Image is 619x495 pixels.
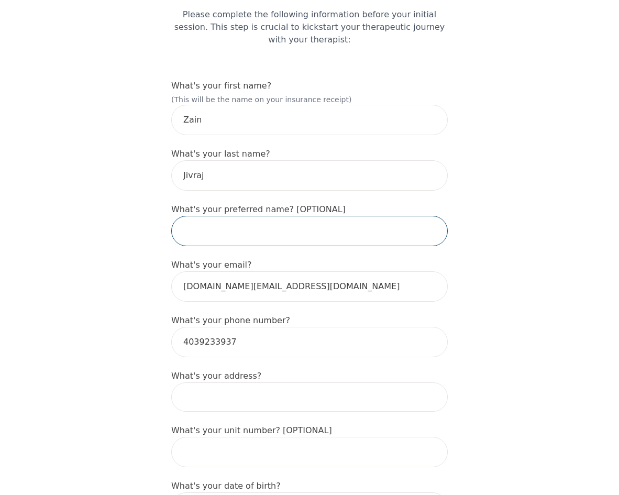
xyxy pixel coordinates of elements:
[171,149,270,159] label: What's your last name?
[171,94,448,105] p: (This will be the name on your insurance receipt)
[171,204,346,214] label: What's your preferred name? [OPTIONAL]
[171,8,448,46] p: Please complete the following information before your initial session. This step is crucial to ki...
[171,260,252,270] label: What's your email?
[171,81,271,91] label: What's your first name?
[171,425,332,435] label: What's your unit number? [OPTIONAL]
[171,371,261,381] label: What's your address?
[171,315,290,325] label: What's your phone number?
[171,481,281,491] label: What's your date of birth?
